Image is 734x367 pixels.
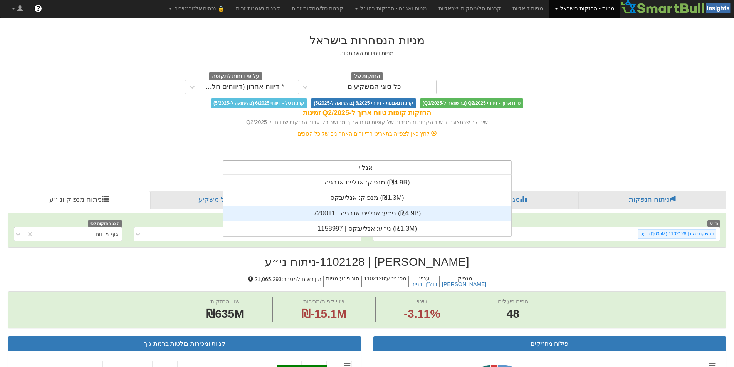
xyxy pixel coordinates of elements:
[142,130,593,137] div: לחץ כאן לצפייה בתאריכי הדיווחים האחרונים של כל הגופים
[209,72,262,81] span: על פי דוחות לתקופה
[647,230,716,238] div: פרשקובסקי | 1102128 (₪635M)
[311,98,416,108] span: קרנות נאמנות - דיווחי 6/2025 (בהשוואה ל-5/2025)
[8,191,150,209] a: ניתוח מנפיק וני״ע
[408,276,439,288] h5: ענף :
[148,108,587,118] div: החזקות קופות טווח ארוך ל-Q2/2025 זמינות
[417,298,427,305] span: שינוי
[351,72,383,81] span: החזקות של
[411,282,437,287] button: נדל"ן ובנייה
[88,220,122,227] span: הצג החזקות לפי
[707,220,720,227] span: ני״ע
[498,298,528,305] span: גופים פעילים
[223,221,511,236] div: ני״ע: ‏אנלייבקס | 1158997 ‎(₪1.3M)‎
[246,276,324,288] h5: הון רשום למסחר : 21,065,293
[148,34,587,47] h2: מניות הנסחרות בישראל
[301,307,346,320] span: ₪-15.1M
[303,298,344,305] span: שווי קניות/מכירות
[323,276,361,288] h5: סוג ני״ע : מניות
[148,118,587,126] div: שים לב שבתצוגה זו שווי הקניות והמכירות של קופות טווח ארוך מחושב רק עבור החזקות שדווחו ל Q2/2025
[148,50,587,56] h5: מניות ויחידות השתתפות
[579,191,726,209] a: ניתוח הנפקות
[420,98,523,108] span: טווח ארוך - דיווחי Q2/2025 (בהשוואה ל-Q1/2025)
[96,230,118,238] div: גוף מדווח
[8,255,726,268] h2: [PERSON_NAME] | 1102128 - ניתוח ני״ע
[210,298,240,305] span: שווי החזקות
[150,191,295,209] a: פרופיל משקיע
[439,276,488,288] h5: מנפיק :
[223,190,511,206] div: מנפיק: ‏אנלייבקס ‎(₪1.3M)‎
[498,306,528,322] span: 48
[223,175,511,236] div: grid
[223,175,511,190] div: מנפיק: ‏אנלייט אנרגיה ‎(₪4.9B)‎
[14,340,355,347] h3: קניות ומכירות בולטות ברמת גוף
[442,282,486,287] button: [PERSON_NAME]
[201,83,284,91] div: * דיווח אחרון (דיווחים חלקיים)
[206,307,244,320] span: ₪635M
[211,98,307,108] span: קרנות סל - דיווחי 6/2025 (בהשוואה ל-5/2025)
[36,5,40,12] span: ?
[223,206,511,221] div: ני״ע: ‏אנלייט אנרגיה | 720011 ‎(₪4.9B)‎
[379,340,721,347] h3: פילוח מחזיקים
[404,306,440,322] span: -3.11%
[361,276,408,288] h5: מס' ני״ע : 1102128
[348,83,401,91] div: כל סוגי המשקיעים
